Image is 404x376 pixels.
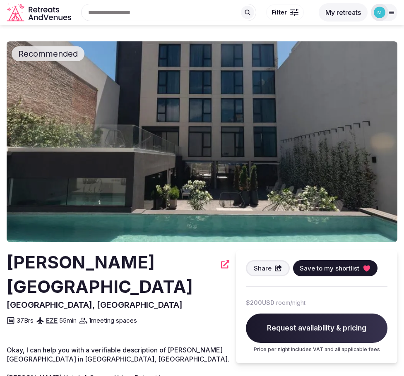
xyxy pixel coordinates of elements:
button: Save to my shortlist [293,260,378,276]
a: Visit the homepage [7,3,73,22]
span: 1 meeting spaces [89,316,137,325]
button: Filter [266,5,304,20]
div: Recommended [12,46,84,61]
span: Save to my shortlist [300,264,359,273]
span: 55 min [59,316,77,325]
span: room/night [276,299,305,307]
h2: [PERSON_NAME][GEOGRAPHIC_DATA] [7,250,216,299]
img: meredith [374,7,385,18]
span: $200 USD [246,299,274,307]
span: Recommended [15,48,81,60]
button: Share [246,260,290,276]
button: My retreats [319,3,368,22]
a: My retreats [319,8,368,17]
span: Request availability & pricing [246,314,387,343]
span: Filter [272,8,287,17]
p: Price per night includes VAT and all applicable fees [246,346,387,353]
span: Okay, I can help you with a verifiable description of [PERSON_NAME][GEOGRAPHIC_DATA] in [GEOGRAPH... [7,346,229,363]
span: Share [254,264,272,273]
img: Venue cover photo [7,41,397,242]
span: 37 Brs [17,316,34,325]
span: [GEOGRAPHIC_DATA], [GEOGRAPHIC_DATA] [7,300,183,310]
svg: Retreats and Venues company logo [7,3,73,22]
a: EZE [46,316,58,324]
